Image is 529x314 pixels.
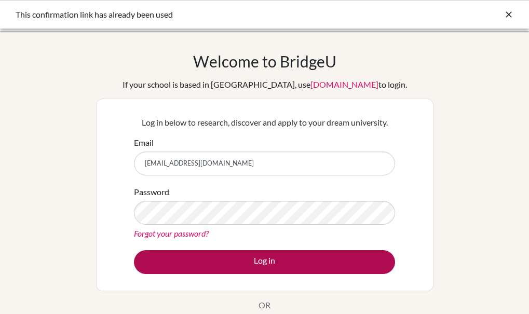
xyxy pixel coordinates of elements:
[134,250,395,274] button: Log in
[123,78,407,91] div: If your school is based in [GEOGRAPHIC_DATA], use to login.
[193,52,336,71] h1: Welcome to BridgeU
[134,116,395,129] p: Log in below to research, discover and apply to your dream university.
[134,186,169,198] label: Password
[16,8,358,21] div: This confirmation link has already been used
[134,228,209,238] a: Forgot your password?
[134,136,154,149] label: Email
[259,299,270,311] p: OR
[310,79,378,89] a: [DOMAIN_NAME]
